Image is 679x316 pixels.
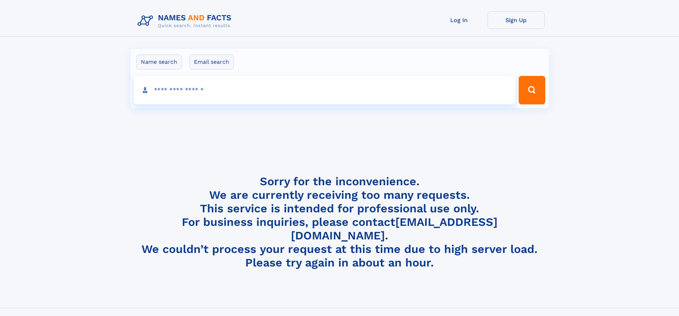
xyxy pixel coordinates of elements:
[488,11,545,29] a: Sign Up
[135,11,237,31] img: Logo Names and Facts
[519,76,545,104] button: Search Button
[136,55,182,69] label: Name search
[189,55,234,69] label: Email search
[431,11,488,29] a: Log In
[134,76,516,104] input: search input
[135,175,545,270] h4: Sorry for the inconvenience. We are currently receiving too many requests. This service is intend...
[291,215,498,242] a: [EMAIL_ADDRESS][DOMAIN_NAME]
